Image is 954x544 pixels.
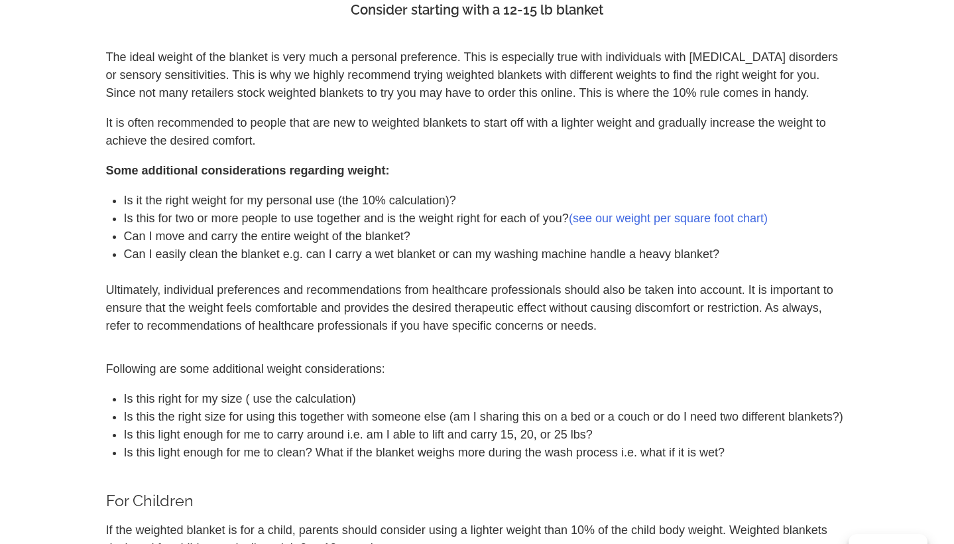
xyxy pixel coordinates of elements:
li: Can I easily clean the blanket e.g. can I carry a wet blanket or can my washing machine handle a ... [124,245,849,263]
li: Is this right for my size ( use the calculation) [124,390,849,408]
p: It is often recommended to people that are new to weighted blankets to start off with a lighter w... [106,114,849,150]
li: Is this the right size for using this together with someone else (am I sharing this on a bed or a... [124,408,849,426]
li: Can I move and carry the entire weight of the blanket? [124,228,849,245]
li: Is this light enough for me to carry around i.e. am I able to lift and carry 15, 20, or 25 lbs? [124,426,849,444]
p: Ultimately, individual preferences and recommendations from healthcare professionals should also ... [106,281,849,335]
li: Is it the right weight for my personal use (the 10% calculation)? [124,192,849,210]
h3: For Children [106,493,849,508]
b: Some additional considerations regarding weight: [106,164,390,177]
p: Following are some additional weight considerations: [106,360,849,378]
a: (see our weight per square foot chart) [569,212,768,225]
p: The ideal weight of the blanket is very much a personal preference. This is especially true with ... [106,48,849,102]
li: Is this light enough for me to clean? What if the blanket weighs more during the wash process i.e... [124,444,849,462]
li: Is this for two or more people to use together and is the weight right for each of you? [124,210,849,228]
